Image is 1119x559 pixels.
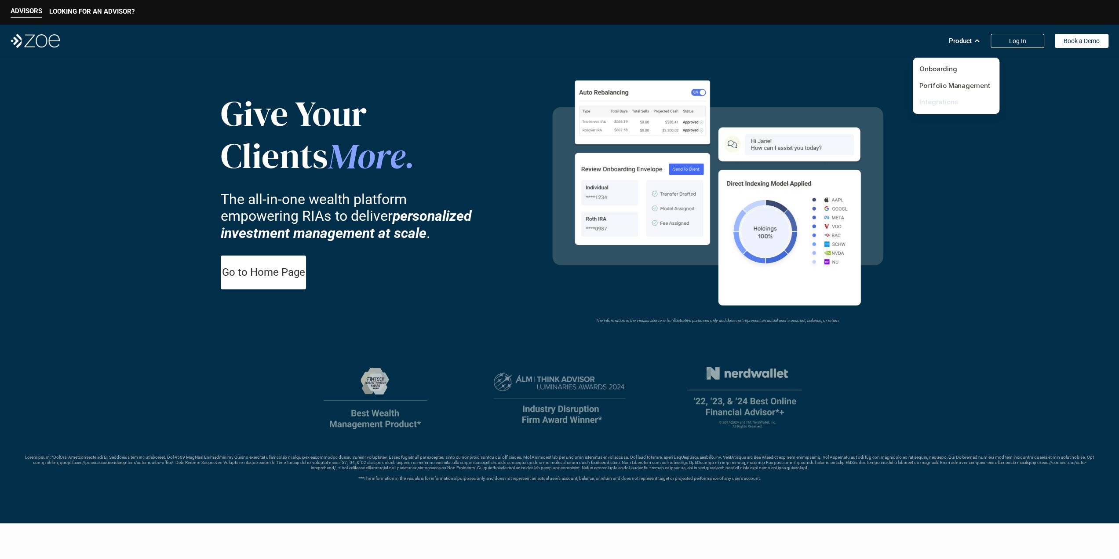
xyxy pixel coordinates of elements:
a: Integrations [919,98,958,106]
a: Onboarding [919,65,957,73]
span: . [405,135,415,179]
span: Clients [221,132,328,180]
p: Log In [1009,37,1026,45]
a: Portfolio Management [919,81,990,90]
a: Book a Demo [1055,34,1108,48]
p: LOOKING FOR AN ADVISOR? [49,7,135,15]
p: ADVISORS [11,7,42,15]
p: Product [949,34,972,47]
span: More [328,132,405,180]
a: Log In [991,34,1044,48]
em: The information in the visuals above is for illustrative purposes only and does not represent an ... [596,318,840,323]
p: Give Your [221,92,423,135]
strong: personalized investment management at scale [221,208,475,241]
p: Go to Home Page [222,266,305,279]
p: Loremipsum: *DolOrsi Ametconsecte adi Eli Seddoeius tem inc utlaboreet. Dol 4509 MagNaal Enimadmi... [21,455,1098,481]
p: The all-in-one wealth platform empowering RIAs to deliver . [221,191,485,241]
p: Book a Demo [1064,37,1100,45]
